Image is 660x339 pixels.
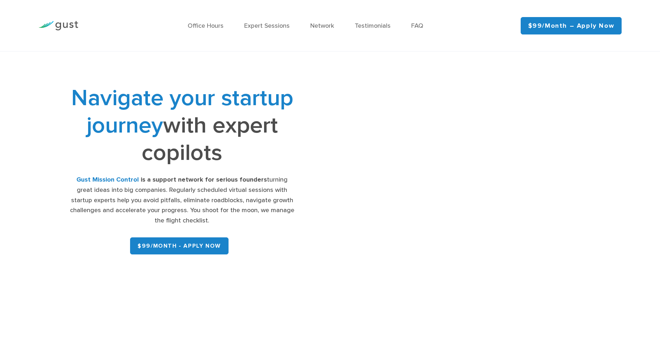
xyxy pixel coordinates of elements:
span: Navigate your startup journey [71,84,293,139]
div: turning great ideas into big companies. Regularly scheduled virtual sessions with startup experts... [68,175,296,226]
a: $99/month - APPLY NOW [130,237,229,254]
a: $99/month – Apply Now [521,17,622,34]
a: Testimonials [355,22,391,29]
a: Network [310,22,334,29]
a: Expert Sessions [244,22,290,29]
strong: Gust Mission Control [76,176,139,183]
a: FAQ [411,22,423,29]
strong: is a support network for serious founders [141,176,267,183]
a: Office Hours [188,22,224,29]
img: Gust Logo [38,21,78,31]
h1: with expert copilots [68,84,296,166]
